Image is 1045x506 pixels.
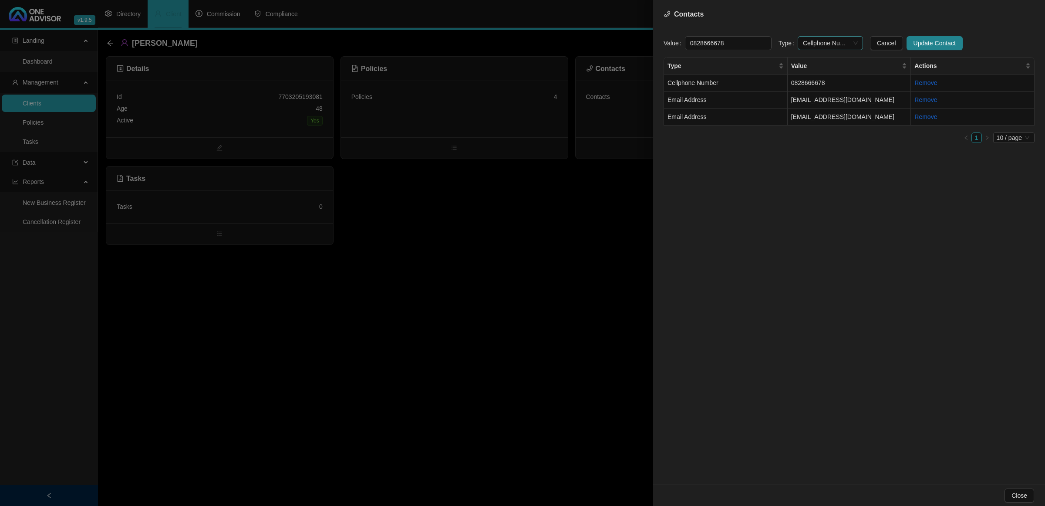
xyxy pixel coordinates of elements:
[788,75,911,92] td: 0828666678
[914,61,1024,71] span: Actions
[664,58,788,75] th: Type
[664,36,685,50] label: Value
[971,132,982,143] li: 1
[982,132,992,143] li: Next Page
[667,79,718,86] span: Cellphone Number
[1005,489,1034,503] button: Close
[791,61,900,71] span: Value
[667,113,706,120] span: Email Address
[972,133,981,143] a: 1
[914,96,937,103] a: Remove
[877,38,896,48] span: Cancel
[961,132,971,143] button: left
[667,61,777,71] span: Type
[961,132,971,143] li: Previous Page
[993,132,1035,143] div: Page Size
[997,133,1031,143] span: 10 / page
[788,58,911,75] th: Value
[914,38,956,48] span: Update Contact
[964,135,969,140] span: left
[982,132,992,143] button: right
[803,37,858,50] span: Cellphone Number
[984,135,990,140] span: right
[870,36,903,50] button: Cancel
[914,79,937,86] a: Remove
[914,113,937,120] a: Remove
[911,58,1035,75] th: Actions
[667,96,706,103] span: Email Address
[779,36,798,50] label: Type
[788,109,911,126] td: [EMAIL_ADDRESS][DOMAIN_NAME]
[1011,491,1027,500] span: Close
[674,10,704,18] span: Contacts
[788,92,911,109] td: [EMAIL_ADDRESS][DOMAIN_NAME]
[664,10,671,17] span: phone
[907,36,963,50] button: Update Contact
